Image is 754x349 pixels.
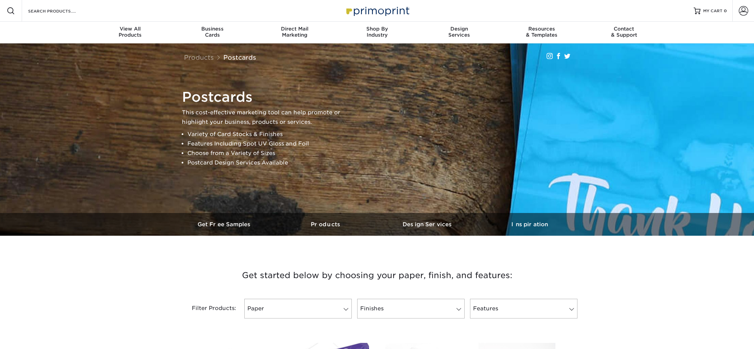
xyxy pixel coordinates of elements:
[276,221,377,228] h3: Products
[89,22,171,43] a: View AllProducts
[89,26,171,32] span: View All
[253,26,336,32] span: Direct Mail
[174,299,242,318] div: Filter Products:
[479,221,580,228] h3: Inspiration
[174,221,276,228] h3: Get Free Samples
[418,26,501,32] span: Design
[182,108,351,127] p: This cost-effective marketing tool can help promote or highlight your business, products or servi...
[187,149,351,158] li: Choose from a Variety of Sizes
[27,7,94,15] input: SEARCH PRODUCTS.....
[377,213,479,236] a: Design Services
[357,299,465,318] a: Finishes
[470,299,577,318] a: Features
[171,22,253,43] a: BusinessCards
[244,299,352,318] a: Paper
[184,54,214,61] a: Products
[179,260,575,291] h3: Get started below by choosing your paper, finish, and features:
[171,26,253,38] div: Cards
[724,8,727,13] span: 0
[276,213,377,236] a: Products
[223,54,256,61] a: Postcards
[187,130,351,139] li: Variety of Card Stocks & Finishes
[583,26,665,38] div: & Support
[187,139,351,149] li: Features Including Spot UV Gloss and Foil
[182,89,351,105] h1: Postcards
[501,26,583,38] div: & Templates
[501,26,583,32] span: Resources
[703,8,722,14] span: MY CART
[479,213,580,236] a: Inspiration
[174,213,276,236] a: Get Free Samples
[253,22,336,43] a: Direct MailMarketing
[418,26,501,38] div: Services
[187,158,351,168] li: Postcard Design Services Available
[343,3,411,18] img: Primoprint
[336,22,418,43] a: Shop ByIndustry
[583,26,665,32] span: Contact
[253,26,336,38] div: Marketing
[89,26,171,38] div: Products
[171,26,253,32] span: Business
[377,221,479,228] h3: Design Services
[336,26,418,32] span: Shop By
[418,22,501,43] a: DesignServices
[336,26,418,38] div: Industry
[583,22,665,43] a: Contact& Support
[501,22,583,43] a: Resources& Templates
